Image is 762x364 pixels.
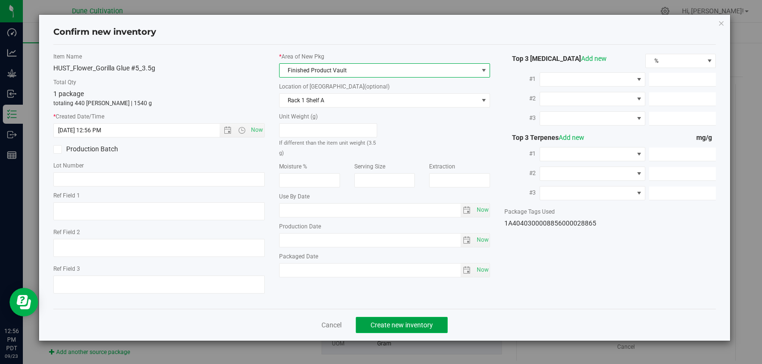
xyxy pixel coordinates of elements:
span: Top 3 [MEDICAL_DATA] [504,55,607,62]
span: 1 package [53,90,84,98]
span: select [461,264,474,277]
label: Extraction [429,162,490,171]
div: 1A4040300008856000028865 [504,218,716,228]
h4: Confirm new inventory [53,26,156,39]
span: Open the time view [233,127,250,134]
span: Open the date view [220,127,236,134]
label: #2 [504,165,540,182]
label: Use By Date [279,192,491,201]
span: select [474,234,490,247]
label: Ref Field 2 [53,228,265,236]
span: select [461,234,474,247]
span: Set Current date [474,233,491,247]
label: Ref Field 1 [53,191,265,200]
label: Area of New Pkg [279,52,491,61]
span: select [461,204,474,217]
span: Top 3 Terpenes [504,134,584,141]
span: Set Current date [474,263,491,277]
label: Serving Size [354,162,415,171]
label: Total Qty [53,78,265,87]
button: Create new inventory [356,317,448,333]
label: Production Batch [53,144,152,154]
span: select [478,94,490,107]
span: % [646,54,703,68]
label: Item Name [53,52,265,61]
p: totaling 440 [PERSON_NAME] | 1540 g [53,99,265,108]
label: #1 [504,145,540,162]
label: Unit Weight (g) [279,112,378,121]
label: Package Tags Used [504,207,716,216]
label: Lot Number [53,161,265,170]
label: Location of [GEOGRAPHIC_DATA] [279,82,491,91]
span: Set Current date [249,123,265,137]
a: Add new [581,55,607,62]
div: HUST_Flower_Gorilla Glue #5_3.5g [53,63,265,73]
label: Ref Field 3 [53,265,265,273]
label: Production Date [279,222,491,231]
label: Created Date/Time [53,112,265,121]
a: Cancel [321,320,341,330]
span: mg/g [696,134,716,141]
span: Rack 1 Shelf A [280,94,478,107]
span: Finished Product Vault [280,64,478,77]
label: #2 [504,90,540,107]
span: select [474,204,490,217]
label: #3 [504,184,540,201]
label: Packaged Date [279,252,491,261]
label: Moisture % [279,162,340,171]
span: select [474,264,490,277]
span: (optional) [364,83,390,90]
a: Add new [559,134,584,141]
span: Create new inventory [371,321,433,329]
span: Set Current date [474,203,491,217]
small: If different than the item unit weight (3.5 g) [279,140,376,156]
label: #1 [504,70,540,88]
iframe: Resource center [10,288,38,316]
label: #3 [504,109,540,127]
